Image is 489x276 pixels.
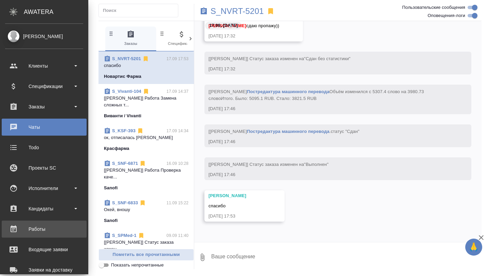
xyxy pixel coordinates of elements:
span: Итого. Было: 5095.1 RUB. Стало: 3821.5 RUB [221,96,316,101]
a: Работы [2,221,87,238]
p: [[PERSON_NAME]] Работа Проверка каче... [104,167,188,180]
p: 09.09 11:40 [166,232,188,239]
svg: Отписаться [142,55,149,62]
a: Постредактура машинного перевода [247,129,329,134]
a: Входящие заявки [2,241,87,258]
a: S_NVRT-5201 [211,8,264,15]
div: S_SNF-683311.09 15:22Окей, вношуSanofi [98,195,194,228]
p: 11.09 15:22 [166,200,188,206]
p: 17.09, [DATE] [209,22,238,29]
svg: Зажми и перетащи, чтобы поменять порядок вкладок [108,30,114,37]
span: Спецификации [159,30,204,47]
span: Пользовательские сообщения [402,4,465,11]
div: Работы [5,224,83,234]
p: Окей, вношу [104,206,188,213]
div: S_SNF-687116.09 10:28[[PERSON_NAME]] Работа Проверка каче...Sanofi [98,156,194,195]
div: Заявки на доставку [5,265,83,275]
div: Кандидаты [5,204,83,214]
span: [[PERSON_NAME] Объём изменился с 5307.4 слово на 3980.73 слово [209,89,425,101]
span: "Выполнен" [304,162,328,167]
p: [[PERSON_NAME]] Статус заказа измен... [104,239,188,253]
div: [DATE] 17:46 [209,105,448,112]
input: Поиск [103,6,178,15]
p: Sanofi [104,217,118,224]
p: 16.09 10:28 [166,160,188,167]
div: S_Vivanti-10417.09 14:37[[PERSON_NAME]] Работа Замена сложных т...Виванти / Vivanti [98,84,194,123]
div: [DATE] 17:32 [209,33,279,39]
svg: Отписаться [139,160,146,167]
svg: Отписаться [139,200,146,206]
svg: Отписаться [143,88,149,95]
a: S_SNF-6833 [112,200,138,205]
div: AWATERA [24,5,88,19]
span: "Сдан без статистики" [304,56,350,61]
span: Показать непрочитанные [111,262,164,269]
div: Исполнители [5,183,83,193]
button: Пометить все прочитанными [98,249,194,261]
svg: Зажми и перетащи, чтобы поменять порядок вкладок [159,30,165,37]
a: Чаты [2,119,87,136]
div: [DATE] 17:46 [209,138,448,145]
a: S_Vivanti-104 [112,89,141,94]
span: 🙏 [468,240,479,254]
p: спасибо [104,62,188,69]
p: Виванти / Vivanti [104,113,141,119]
p: 17.09 17:53 [166,55,188,62]
a: Постредактура машинного перевода [247,89,329,94]
div: Чаты [5,122,83,132]
span: Пометить все прочитанными [102,251,190,259]
div: Клиенты [5,61,83,71]
a: Проекты SC [2,159,87,176]
button: 🙏 [465,239,482,256]
div: S_SPMed-109.09 11:40[[PERSON_NAME]] Статус заказа измен...ООО «ШПИГЕЛЬ МЕДИКАЛ» [98,228,194,268]
div: S_NVRT-520117.09 17:53спасибоНовартис Фарма [98,51,194,84]
p: Новартис Фарма [104,73,141,80]
p: ок, отписалась [PERSON_NAME] [104,134,188,141]
p: Красфарма [104,145,129,152]
p: 17.09 14:34 [166,127,188,134]
div: [PERSON_NAME] [5,33,83,40]
div: Заказы [5,102,83,112]
p: [[PERSON_NAME]] Работа Замена сложных т... [104,95,188,108]
a: S_SPMed-1 [112,233,137,238]
span: Оповещения-логи [428,12,465,19]
div: Todo [5,142,83,153]
div: [PERSON_NAME] [209,192,261,199]
span: Заказы [108,30,153,47]
a: Todo [2,139,87,156]
a: S_SNF-6871 [112,161,138,166]
div: Проекты SC [5,163,83,173]
div: Входящие заявки [5,244,83,255]
div: S_KSF-39317.09 14:34ок, отписалась [PERSON_NAME]Красфарма [98,123,194,156]
div: [DATE] 17:46 [209,171,448,178]
div: [DATE] 17:53 [209,213,261,220]
span: спасибо [209,203,225,208]
a: S_NVRT-5201 [112,56,141,61]
a: S_KSF-393 [112,128,135,133]
div: [DATE] 17:32 [209,66,448,72]
svg: Отписаться [138,232,145,239]
span: [[PERSON_NAME] . [209,129,360,134]
p: 17.09 14:37 [166,88,188,95]
svg: Отписаться [137,127,144,134]
div: Спецификации [5,81,83,91]
span: статус "Сдан" [331,129,360,134]
p: Sanofi [104,185,118,191]
span: [[PERSON_NAME]] Статус заказа изменен на [209,162,328,167]
span: [[PERSON_NAME]] Статус заказа изменен на [209,56,350,61]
